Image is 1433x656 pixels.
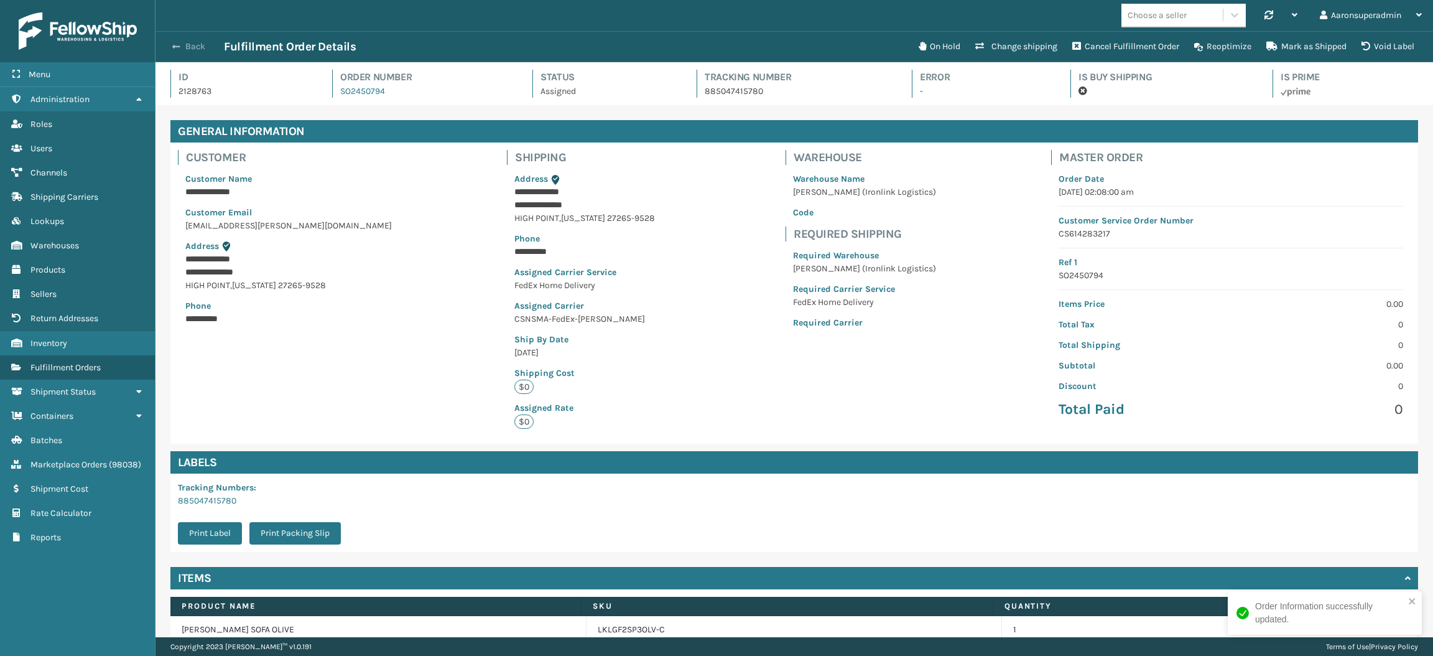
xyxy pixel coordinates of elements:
[1002,616,1418,644] td: 1
[1059,256,1403,269] p: Ref 1
[1238,298,1403,311] p: 0.00
[1059,150,1411,165] h4: Master Order
[1059,172,1403,185] p: Order Date
[30,484,88,494] span: Shipment Cost
[232,280,276,291] span: [US_STATE]
[30,240,79,251] span: Warehouses
[514,415,534,429] p: $0
[920,85,1048,98] p: -
[920,70,1048,85] h4: Error
[607,213,655,223] span: 27265-9528
[514,174,548,184] span: Address
[1065,34,1187,59] button: Cancel Fulfillment Order
[30,362,101,373] span: Fulfillment Orders
[230,280,232,291] span: ,
[1059,318,1223,331] p: Total Tax
[911,34,968,59] button: On Hold
[514,266,670,279] p: Assigned Carrier Service
[1238,380,1403,393] p: 0
[514,279,670,292] p: FedEx Home Delivery
[185,172,392,185] p: Customer Name
[30,508,91,518] span: Rate Calculator
[514,401,670,415] p: Assigned Rate
[179,85,310,98] p: 2128763
[1361,42,1370,50] i: VOIDLABEL
[224,39,356,54] h3: Fulfillment Order Details
[514,232,670,245] p: Phone
[30,459,107,470] span: Marketplace Orders
[185,206,392,219] p: Customer Email
[514,380,534,394] p: $0
[794,150,944,165] h4: Warehouse
[514,367,670,380] p: Shipping Cost
[170,616,587,644] td: [PERSON_NAME] SOFA OLIVE
[793,172,936,185] p: Warehouse Name
[19,12,137,50] img: logo
[30,387,96,397] span: Shipment Status
[793,249,936,262] p: Required Warehouse
[1408,596,1417,608] button: close
[1238,400,1403,419] p: 0
[1238,339,1403,352] p: 0
[794,227,944,241] h4: Required Shipping
[1072,42,1081,50] i: Cancel Fulfillment Order
[249,522,341,545] button: Print Packing Slip
[514,299,670,312] p: Assigned Carrier
[559,213,561,223] span: ,
[1059,214,1403,227] p: Customer Service Order Number
[178,495,236,506] a: 885047415780
[1004,601,1393,612] label: Quantity
[561,213,605,223] span: [US_STATE]
[968,34,1065,59] button: Change shipping
[1059,339,1223,352] p: Total Shipping
[793,262,936,275] p: [PERSON_NAME] (Ironlink Logistics)
[30,313,98,324] span: Return Addresses
[705,85,889,98] p: 885047415780
[30,192,98,202] span: Shipping Carriers
[1059,359,1223,372] p: Subtotal
[30,167,67,178] span: Channels
[1281,70,1418,85] h4: Is Prime
[29,69,50,80] span: Menu
[30,338,67,349] span: Inventory
[1238,318,1403,331] p: 0
[30,143,52,154] span: Users
[793,206,936,219] p: Code
[1059,227,1403,240] p: CS614283217
[340,70,510,85] h4: Order Number
[1354,34,1422,59] button: Void Label
[185,299,392,312] p: Phone
[167,41,224,52] button: Back
[182,601,570,612] label: Product Name
[178,522,242,545] button: Print Label
[30,265,65,275] span: Products
[30,289,57,299] span: Sellers
[514,333,670,346] p: Ship By Date
[340,86,385,96] a: SO2450794
[1255,600,1404,626] div: Order Information successfully updated.
[705,70,889,85] h4: Tracking Number
[185,241,219,251] span: Address
[178,571,211,586] h4: Items
[185,219,392,232] p: [EMAIL_ADDRESS][PERSON_NAME][DOMAIN_NAME]
[30,119,52,129] span: Roles
[109,459,141,470] span: ( 98038 )
[793,283,936,296] p: Required Carrier Service
[1059,185,1403,199] p: [DATE] 02:08:00 am
[975,42,984,50] i: Change shipping
[514,312,670,326] p: CSNSMA-FedEx-[PERSON_NAME]
[186,150,399,165] h4: Customer
[170,637,312,656] p: Copyright 2023 [PERSON_NAME]™ v 1.0.191
[30,216,64,227] span: Lookups
[1259,34,1354,59] button: Mark as Shipped
[1059,269,1403,282] p: SO2450794
[1238,359,1403,372] p: 0.00
[178,482,256,493] span: Tracking Numbers :
[514,346,670,359] p: [DATE]
[1078,70,1250,85] h4: Is Buy Shipping
[30,94,90,105] span: Administration
[1266,42,1278,50] i: Mark as Shipped
[598,624,665,636] a: LKLGF2SP3OLV-C
[278,280,326,291] span: 27265-9528
[919,42,926,50] i: On Hold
